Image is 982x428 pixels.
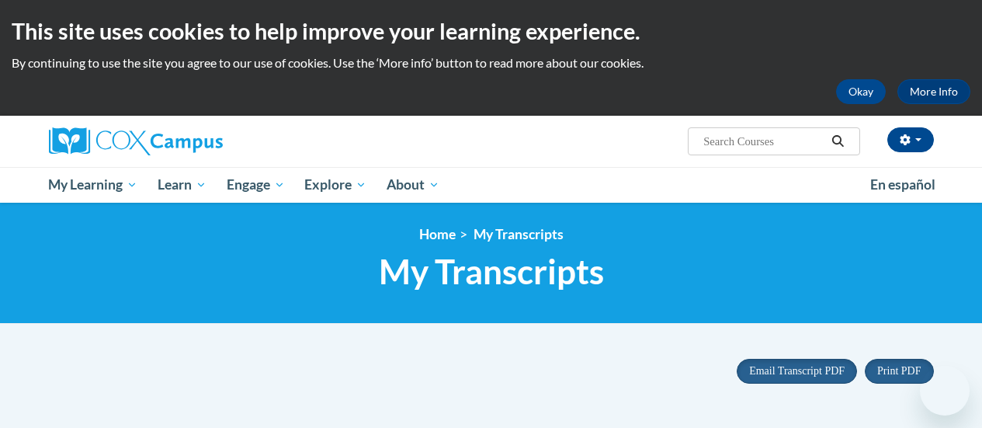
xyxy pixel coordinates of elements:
a: En español [860,169,946,201]
span: About [387,176,439,194]
span: En español [870,176,935,193]
a: Home [419,226,456,242]
h2: This site uses cookies to help improve your learning experience. [12,16,970,47]
span: My Transcripts [379,251,604,292]
a: My Learning [39,167,148,203]
input: Search Courses [702,132,826,151]
a: Cox Campus [49,127,328,155]
button: Print PDF [865,359,933,384]
a: More Info [897,79,970,104]
a: About [376,167,449,203]
span: Engage [227,176,285,194]
img: Cox Campus [49,127,223,155]
p: By continuing to use the site you agree to our use of cookies. Use the ‘More info’ button to read... [12,54,970,71]
button: Okay [836,79,886,104]
div: Main menu [37,167,946,203]
span: Email Transcript PDF [749,365,845,377]
span: My Transcripts [474,226,564,242]
span: Learn [158,176,206,194]
a: Learn [147,167,217,203]
a: Engage [217,167,295,203]
a: Explore [294,167,376,203]
iframe: Button to launch messaging window [920,366,970,416]
span: My Learning [48,176,137,194]
button: Account Settings [887,127,934,152]
span: Explore [304,176,366,194]
button: Search [826,132,849,151]
span: Print PDF [877,365,921,377]
button: Email Transcript PDF [737,359,857,384]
